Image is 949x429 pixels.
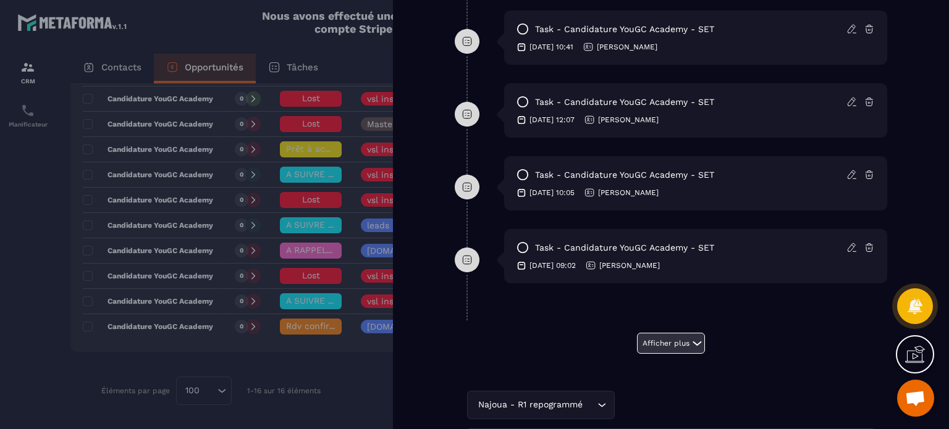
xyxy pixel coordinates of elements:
p: [PERSON_NAME] [598,115,659,125]
p: [DATE] 12:07 [529,115,575,125]
p: task - Candidature YouGC Academy - SET [535,96,714,108]
input: Search for option [585,398,594,412]
p: task - Candidature YouGC Academy - SET [535,169,714,181]
span: Najoua - R1 repogrammé [475,398,585,412]
button: Afficher plus [637,333,705,354]
p: task - Candidature YouGC Academy - SET [535,23,714,35]
div: Ouvrir le chat [897,380,934,417]
p: [PERSON_NAME] [597,42,657,52]
p: [PERSON_NAME] [598,188,659,198]
p: [PERSON_NAME] [599,260,660,270]
p: [DATE] 09:02 [529,260,576,270]
p: [DATE] 10:05 [529,188,575,198]
p: [DATE] 10:41 [529,42,573,52]
p: task - Candidature YouGC Academy - SET [535,242,714,254]
div: Search for option [467,391,615,419]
